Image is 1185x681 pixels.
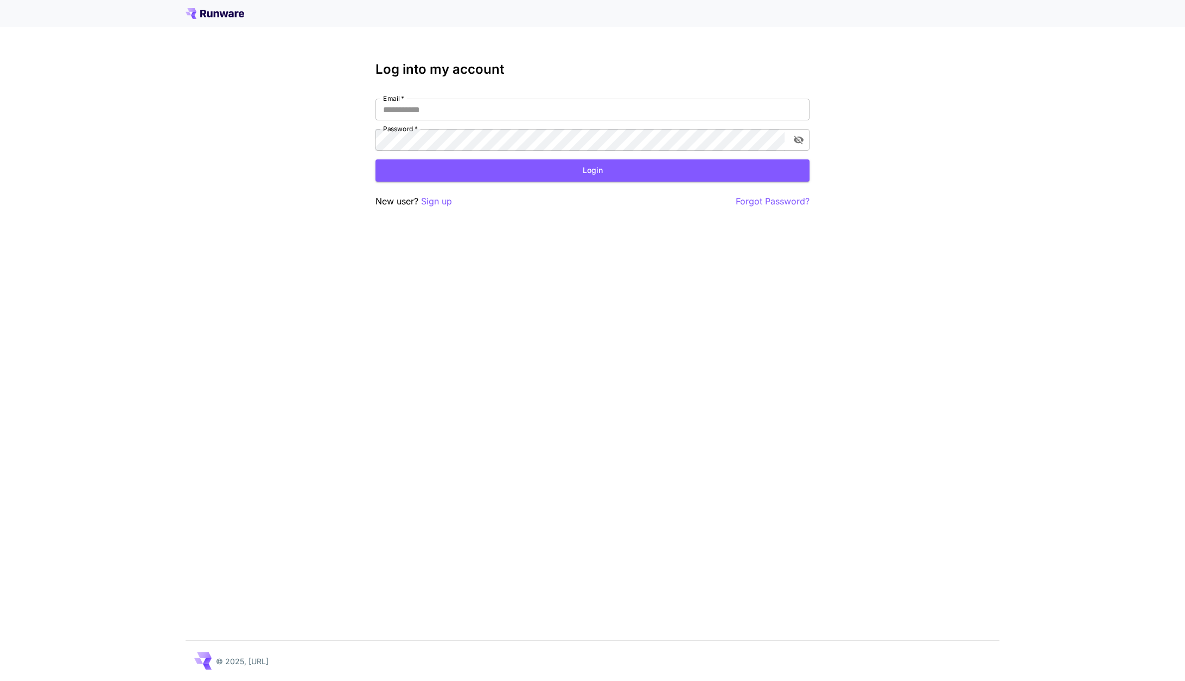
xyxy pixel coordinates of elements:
h3: Log into my account [375,62,810,77]
button: toggle password visibility [789,130,808,150]
button: Forgot Password? [736,195,810,208]
button: Login [375,159,810,182]
p: New user? [375,195,452,208]
label: Password [383,124,418,133]
p: © 2025, [URL] [216,656,269,667]
label: Email [383,94,404,103]
button: Sign up [421,195,452,208]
